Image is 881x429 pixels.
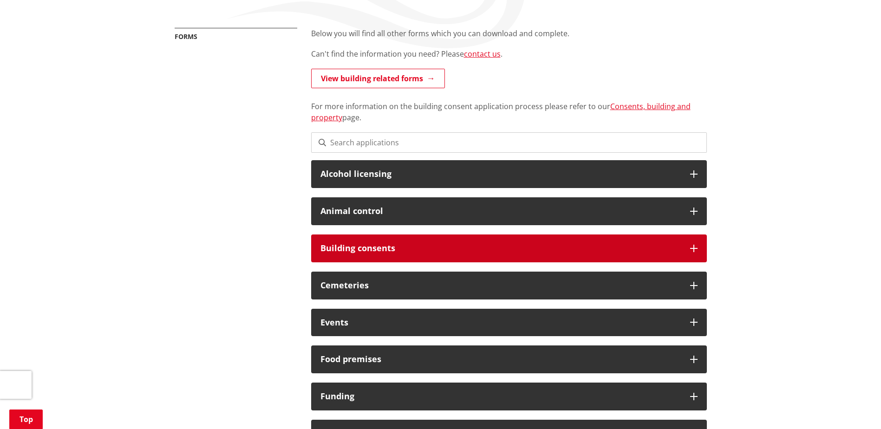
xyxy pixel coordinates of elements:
h3: Building consents [320,244,681,253]
p: Can't find the information you need? Please . [311,48,707,59]
h3: Alcohol licensing [320,169,681,179]
h3: Animal control [320,207,681,216]
h3: Food premises [320,355,681,364]
a: View building related forms [311,69,445,88]
h3: Cemeteries [320,281,681,290]
h3: Events [320,318,681,327]
a: Consents, building and property [311,101,691,123]
a: Top [9,409,43,429]
a: Forms [175,32,197,41]
p: For more information on the building consent application process please refer to our page. [311,90,707,123]
input: Search applications [311,132,707,153]
p: Below you will find all other forms which you can download and complete. [311,28,707,39]
h3: Funding [320,392,681,401]
a: contact us [464,49,501,59]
